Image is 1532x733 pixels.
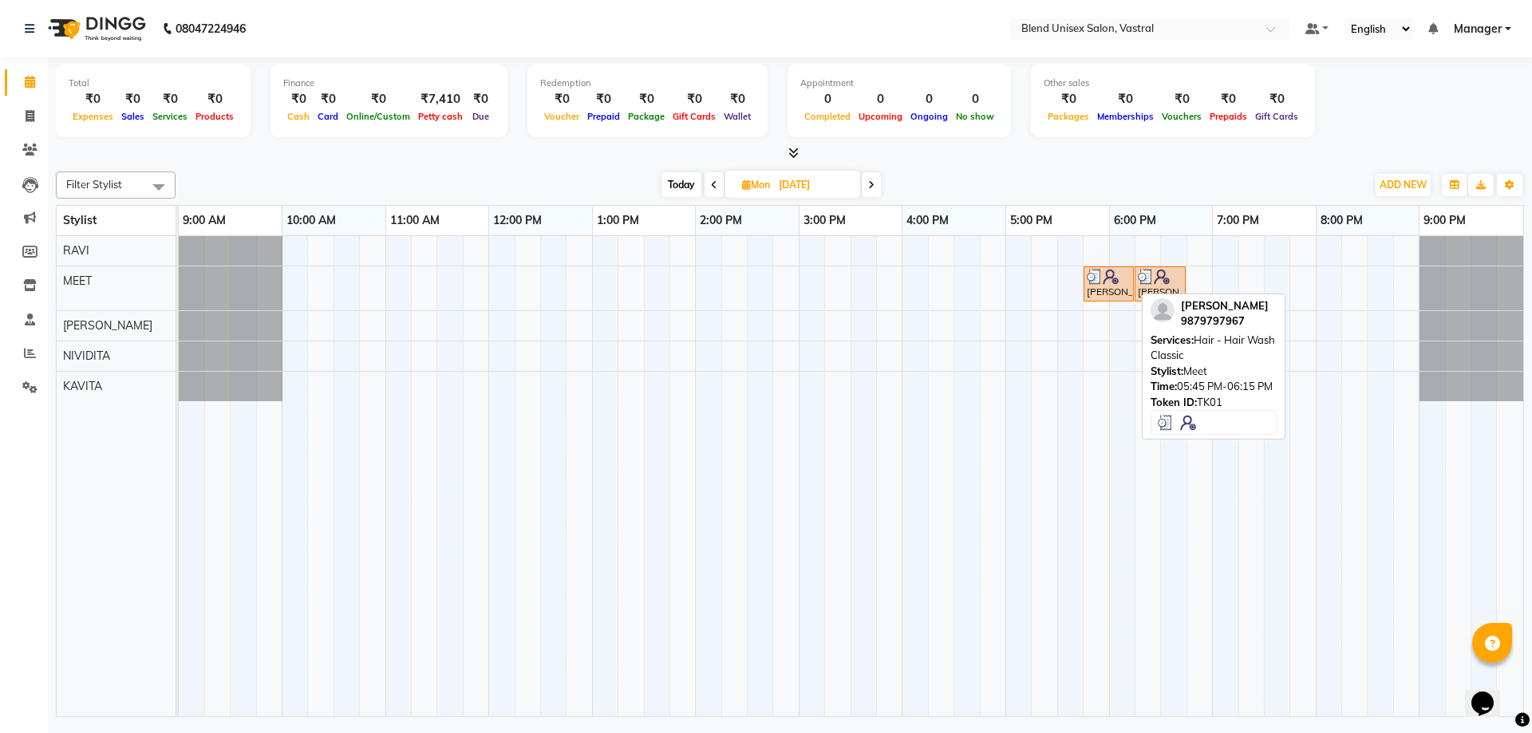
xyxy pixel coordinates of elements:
[176,6,246,51] b: 08047224946
[468,111,493,122] span: Due
[1044,77,1302,90] div: Other sales
[1006,209,1056,232] a: 5:00 PM
[41,6,150,51] img: logo
[1136,269,1184,299] div: [PERSON_NAME], TK01, 06:15 PM-06:45 PM, [PERSON_NAME]
[66,178,122,191] span: Filter Stylist
[283,111,314,122] span: Cash
[1151,333,1275,362] span: Hair - Hair Wash Classic
[624,90,669,108] div: ₹0
[1251,111,1302,122] span: Gift Cards
[63,243,89,258] span: RAVI
[738,179,774,191] span: Mon
[800,90,855,108] div: 0
[1044,111,1093,122] span: Packages
[314,111,342,122] span: Card
[1093,90,1158,108] div: ₹0
[467,90,495,108] div: ₹0
[661,172,701,197] span: Today
[414,111,467,122] span: Petty cash
[63,318,152,333] span: [PERSON_NAME]
[69,77,238,90] div: Total
[1454,21,1502,37] span: Manager
[696,209,746,232] a: 2:00 PM
[906,111,952,122] span: Ongoing
[800,209,850,232] a: 3:00 PM
[1206,111,1251,122] span: Prepaids
[1251,90,1302,108] div: ₹0
[1151,379,1277,395] div: 05:45 PM-06:15 PM
[1158,90,1206,108] div: ₹0
[148,111,191,122] span: Services
[179,209,230,232] a: 9:00 AM
[63,213,97,227] span: Stylist
[1110,209,1160,232] a: 6:00 PM
[1044,90,1093,108] div: ₹0
[952,90,998,108] div: 0
[800,111,855,122] span: Completed
[1151,396,1197,408] span: Token ID:
[63,274,92,288] span: MEET
[342,90,414,108] div: ₹0
[583,90,624,108] div: ₹0
[583,111,624,122] span: Prepaid
[1151,298,1175,322] img: profile
[282,209,340,232] a: 10:00 AM
[1317,209,1367,232] a: 8:00 PM
[1151,365,1183,377] span: Stylist:
[669,111,720,122] span: Gift Cards
[283,90,314,108] div: ₹0
[69,90,117,108] div: ₹0
[952,111,998,122] span: No show
[386,209,444,232] a: 11:00 AM
[855,111,906,122] span: Upcoming
[283,77,495,90] div: Finance
[63,379,102,393] span: KAVITA
[314,90,342,108] div: ₹0
[63,349,110,363] span: NIVIDITA
[1181,313,1269,329] div: 9879797967
[540,111,583,122] span: Voucher
[1380,179,1427,191] span: ADD NEW
[191,90,238,108] div: ₹0
[1151,395,1277,411] div: TK01
[855,90,906,108] div: 0
[624,111,669,122] span: Package
[191,111,238,122] span: Products
[489,209,546,232] a: 12:00 PM
[1151,380,1177,392] span: Time:
[1419,209,1470,232] a: 9:00 PM
[720,90,755,108] div: ₹0
[1151,364,1277,380] div: Meet
[669,90,720,108] div: ₹0
[117,111,148,122] span: Sales
[1093,111,1158,122] span: Memberships
[1085,269,1132,299] div: [PERSON_NAME], TK01, 05:45 PM-06:15 PM, Hair - Hair Wash Classic
[1206,90,1251,108] div: ₹0
[1465,669,1516,717] iframe: chat widget
[414,90,467,108] div: ₹7,410
[1158,111,1206,122] span: Vouchers
[342,111,414,122] span: Online/Custom
[1181,299,1269,312] span: [PERSON_NAME]
[774,173,854,197] input: 2025-09-29
[902,209,953,232] a: 4:00 PM
[593,209,643,232] a: 1:00 PM
[800,77,998,90] div: Appointment
[1151,333,1194,346] span: Services:
[1213,209,1263,232] a: 7:00 PM
[720,111,755,122] span: Wallet
[69,111,117,122] span: Expenses
[148,90,191,108] div: ₹0
[540,90,583,108] div: ₹0
[540,77,755,90] div: Redemption
[117,90,148,108] div: ₹0
[1376,174,1431,196] button: ADD NEW
[906,90,952,108] div: 0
